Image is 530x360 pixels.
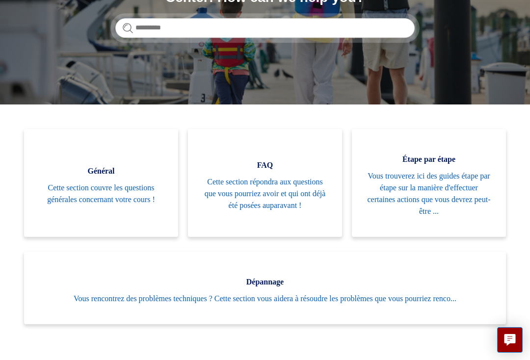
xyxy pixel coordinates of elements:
span: Général [39,165,163,177]
span: Cette section répondra aux questions que vous pourriez avoir et qui ont déjà été posées auparavant ! [203,176,327,211]
a: Étape par étape Vous trouverez ici des guides étape par étape sur la manière d'effectuer certaine... [352,129,506,237]
span: FAQ [203,159,327,171]
span: Vous rencontrez des problèmes techniques ? Cette section vous aidera à résoudre les problèmes que... [39,293,491,305]
a: Dépannage Vous rencontrez des problèmes techniques ? Cette section vous aidera à résoudre les pro... [24,252,506,324]
a: Général Cette section couvre les questions générales concernant votre cours ! [24,129,178,237]
span: Cette section couvre les questions générales concernant votre cours ! [39,182,163,206]
span: Vous trouverez ici des guides étape par étape sur la manière d'effectuer certaines actions que vo... [367,170,491,217]
button: Live chat [497,327,523,353]
span: Dépannage [39,276,491,288]
a: FAQ Cette section répondra aux questions que vous pourriez avoir et qui ont déjà été posées aupar... [188,129,342,237]
span: Étape par étape [367,154,491,165]
input: Rechercher [115,18,415,38]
